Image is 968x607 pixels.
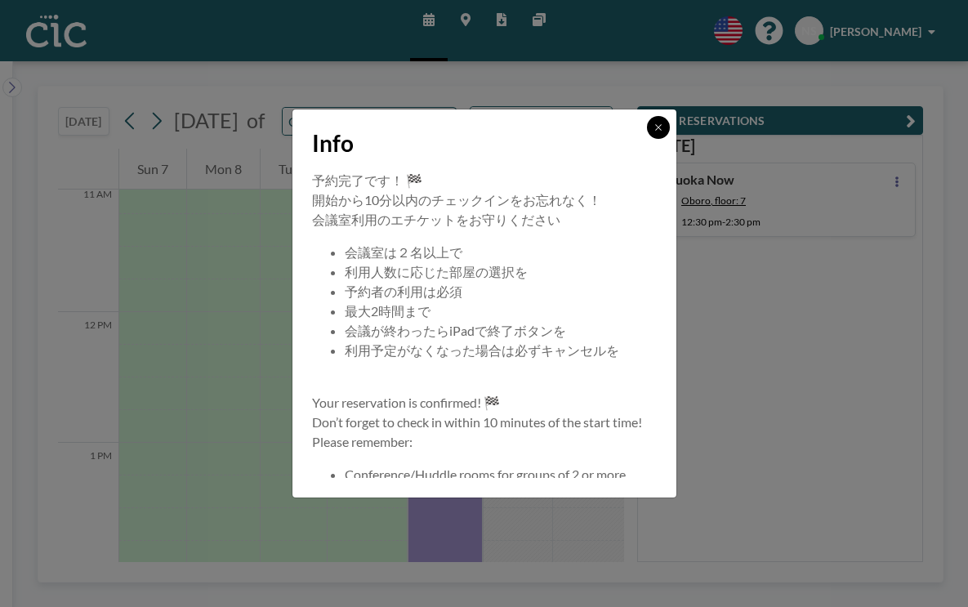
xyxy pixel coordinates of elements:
[312,414,642,430] span: Don’t forget to check in within 10 minutes of the start time!
[345,303,430,319] span: 最大2時間まで
[312,129,354,158] span: Info
[345,264,528,279] span: 利用人数に応じた部屋の選択を
[312,434,413,449] span: Please remember:
[312,212,560,227] span: 会議室利用のエチケットをお守りください
[345,283,462,299] span: 予約者の利用は必須
[345,244,462,260] span: 会議室は２名以上で
[312,395,500,410] span: Your reservation is confirmed! 🏁
[345,323,566,338] span: 会議が終わったらiPadで終了ボタンを
[345,466,626,482] span: Conference/Huddle rooms for groups of 2 or more
[312,192,601,208] span: 開始から10分以内のチェックインをお忘れなく！
[345,342,619,358] span: 利用予定がなくなった場合は必ずキャンセルを
[312,172,422,188] span: 予約完了です！ 🏁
